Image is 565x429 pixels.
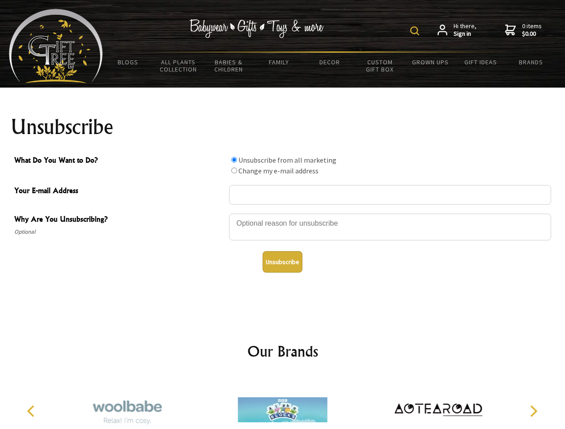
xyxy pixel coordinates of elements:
[229,185,551,205] input: Your E-mail Address
[14,214,225,227] span: Why Are You Unsubscribing?
[14,227,225,237] span: Optional
[14,155,225,168] span: What Do You Want to Do?
[522,30,542,38] strong: $0.00
[238,156,336,164] label: Unsubscribe from all marketing
[522,22,542,38] span: 0 items
[204,53,254,79] a: Babies & Children
[523,401,543,421] button: Next
[238,166,319,175] label: Change my e-mail address
[455,53,506,71] a: Gift Ideas
[304,53,355,71] a: Decor
[231,168,237,173] input: What Do You Want to Do?
[355,53,405,79] a: Custom Gift Box
[505,22,542,38] a: 0 items$0.00
[254,53,305,71] a: Family
[454,30,476,38] strong: Sign in
[11,116,555,138] h1: Unsubscribe
[103,53,153,71] a: BLOGS
[9,9,103,83] img: Babyware - Gifts - Toys and more...
[405,53,455,71] a: Grown Ups
[506,53,557,71] a: Brands
[454,22,476,38] span: Hi there,
[229,214,551,240] textarea: Why Are You Unsubscribing?
[153,53,204,79] a: All Plants Collection
[263,251,302,273] button: Unsubscribe
[231,157,237,163] input: What Do You Want to Do?
[22,401,42,421] button: Previous
[190,19,324,38] img: Babywear - Gifts - Toys & more
[14,185,225,198] span: Your E-mail Address
[18,341,548,362] h2: Our Brands
[438,22,476,38] a: Hi there,Sign in
[410,26,419,35] img: product search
